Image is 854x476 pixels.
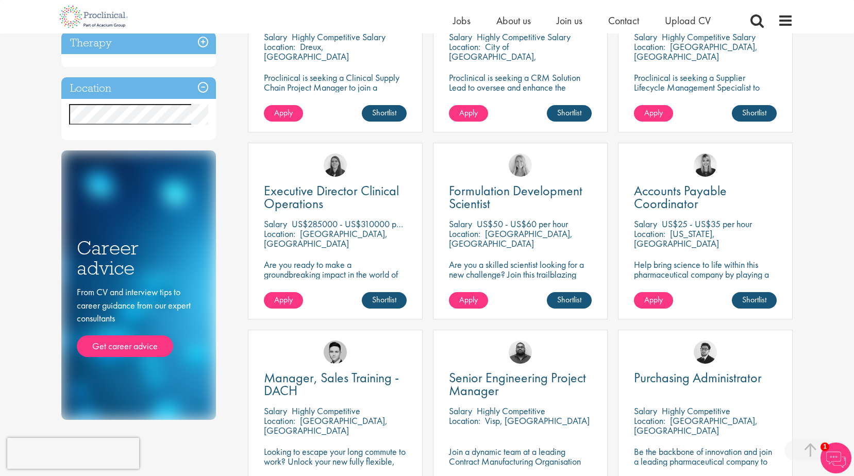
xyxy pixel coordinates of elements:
a: Join us [557,14,582,27]
span: Apply [274,107,293,118]
a: Manager, Sales Training - DACH [264,371,407,397]
img: Connor Lynes [324,341,347,364]
span: Apply [274,294,293,305]
span: Salary [264,218,287,230]
p: [US_STATE], [GEOGRAPHIC_DATA] [634,228,719,249]
p: [GEOGRAPHIC_DATA], [GEOGRAPHIC_DATA] [634,41,758,62]
p: [GEOGRAPHIC_DATA], [GEOGRAPHIC_DATA] [449,228,573,249]
p: Help bring science to life within this pharmaceutical company by playing a key role in their fina... [634,260,777,289]
p: Proclinical is seeking a Clinical Supply Chain Project Manager to join a dynamic team dedicated t... [264,73,407,122]
img: Janelle Jones [694,154,717,177]
span: Location: [634,228,665,240]
a: Contact [608,14,639,27]
span: Apply [459,294,478,305]
a: Shortlist [547,105,592,122]
img: Todd Wigmore [694,341,717,364]
a: Senior Engineering Project Manager [449,371,592,397]
span: Location: [449,228,480,240]
a: Shortlist [547,292,592,309]
p: Highly Competitive Salary [292,31,386,43]
a: Shortlist [732,292,777,309]
span: Accounts Payable Coordinator [634,182,727,212]
span: Apply [644,294,663,305]
p: Proclinical is seeking a CRM Solution Lead to oversee and enhance the Salesforce platform for EME... [449,73,592,112]
p: US$50 - US$60 per hour [477,218,568,230]
span: Salary [449,31,472,43]
p: US$25 - US$35 per hour [662,218,752,230]
span: Salary [264,31,287,43]
a: Apply [449,105,488,122]
span: Purchasing Administrator [634,369,762,386]
span: Location: [264,41,295,53]
span: Location: [449,41,480,53]
h3: Location [61,77,216,99]
p: Highly Competitive Salary [662,31,756,43]
p: [GEOGRAPHIC_DATA], [GEOGRAPHIC_DATA] [264,228,388,249]
img: Ashley Bennett [509,341,532,364]
p: US$285000 - US$310000 per annum [292,218,429,230]
a: Executive Director Clinical Operations [264,184,407,210]
a: Apply [264,105,303,122]
span: Formulation Development Scientist [449,182,582,212]
img: Chatbot [820,443,851,473]
span: Salary [449,218,472,230]
p: Visp, [GEOGRAPHIC_DATA] [485,415,590,427]
p: City of [GEOGRAPHIC_DATA], [GEOGRAPHIC_DATA] [449,41,537,72]
p: Proclinical is seeking a Supplier Lifecycle Management Specialist to support global vendor change... [634,73,777,122]
span: Apply [644,107,663,118]
span: Location: [634,41,665,53]
a: Shortlist [362,292,407,309]
a: Purchasing Administrator [634,371,777,384]
p: [GEOGRAPHIC_DATA], [GEOGRAPHIC_DATA] [634,415,758,436]
span: Location: [264,228,295,240]
iframe: reCAPTCHA [7,438,139,469]
a: Upload CV [665,14,711,27]
p: Highly Competitive [292,405,360,417]
h3: Therapy [61,32,216,54]
p: Are you ready to make a groundbreaking impact in the world of biotechnology? Join a growing compa... [264,260,407,309]
img: Shannon Briggs [509,154,532,177]
span: Senior Engineering Project Manager [449,369,586,399]
p: Are you a skilled scientist looking for a new challenge? Join this trailblazing biotech on the cu... [449,260,592,309]
a: Jobs [453,14,471,27]
span: Salary [634,405,657,417]
span: Manager, Sales Training - DACH [264,369,399,399]
a: Shortlist [362,105,407,122]
p: Highly Competitive Salary [477,31,571,43]
span: Location: [264,415,295,427]
span: Salary [634,31,657,43]
a: Apply [634,105,673,122]
span: Location: [449,415,480,427]
a: Get career advice [77,335,173,357]
span: Executive Director Clinical Operations [264,182,399,212]
span: Salary [264,405,287,417]
span: Salary [634,218,657,230]
a: Shortlist [732,105,777,122]
a: Apply [634,292,673,309]
a: Accounts Payable Coordinator [634,184,777,210]
span: Apply [459,107,478,118]
a: Apply [264,292,303,309]
p: Dreux, [GEOGRAPHIC_DATA] [264,41,349,62]
div: From CV and interview tips to career guidance from our expert consultants [77,285,200,357]
span: 1 [820,443,829,451]
img: Ciara Noble [324,154,347,177]
p: Highly Competitive [662,405,730,417]
h3: Career advice [77,238,200,278]
span: Location: [634,415,665,427]
p: [GEOGRAPHIC_DATA], [GEOGRAPHIC_DATA] [264,415,388,436]
p: Highly Competitive [477,405,545,417]
a: About us [496,14,531,27]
